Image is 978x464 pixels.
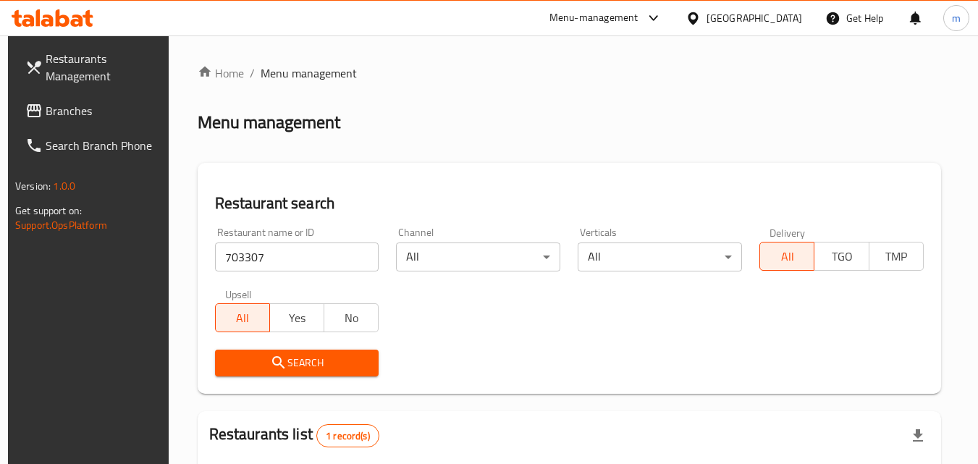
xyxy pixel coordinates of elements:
a: Support.OpsPlatform [15,216,107,235]
button: TGO [814,242,869,271]
button: All [215,303,270,332]
button: No [324,303,379,332]
span: All [766,246,809,267]
h2: Restaurants list [209,423,379,447]
span: Branches [46,102,160,119]
button: Search [215,350,379,376]
span: Menu management [261,64,357,82]
span: Restaurants Management [46,50,160,85]
span: TMP [875,246,918,267]
div: Menu-management [549,9,638,27]
div: Export file [901,418,935,453]
span: m [952,10,961,26]
nav: breadcrumb [198,64,941,82]
label: Upsell [225,289,252,299]
div: All [578,242,742,271]
span: Yes [276,308,319,329]
a: Branches [14,93,172,128]
span: Search [227,354,368,372]
div: [GEOGRAPHIC_DATA] [707,10,802,26]
span: 1.0.0 [53,177,75,195]
h2: Restaurant search [215,193,924,214]
a: Home [198,64,244,82]
h2: Menu management [198,111,340,134]
label: Delivery [770,227,806,237]
span: No [330,308,373,329]
div: All [396,242,560,271]
span: 1 record(s) [317,429,379,443]
button: Yes [269,303,324,332]
a: Restaurants Management [14,41,172,93]
a: Search Branch Phone [14,128,172,163]
li: / [250,64,255,82]
span: All [222,308,264,329]
span: Get support on: [15,201,82,220]
span: Search Branch Phone [46,137,160,154]
button: TMP [869,242,924,271]
button: All [759,242,814,271]
span: Version: [15,177,51,195]
div: Total records count [316,424,379,447]
span: TGO [820,246,863,267]
input: Search for restaurant name or ID.. [215,242,379,271]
